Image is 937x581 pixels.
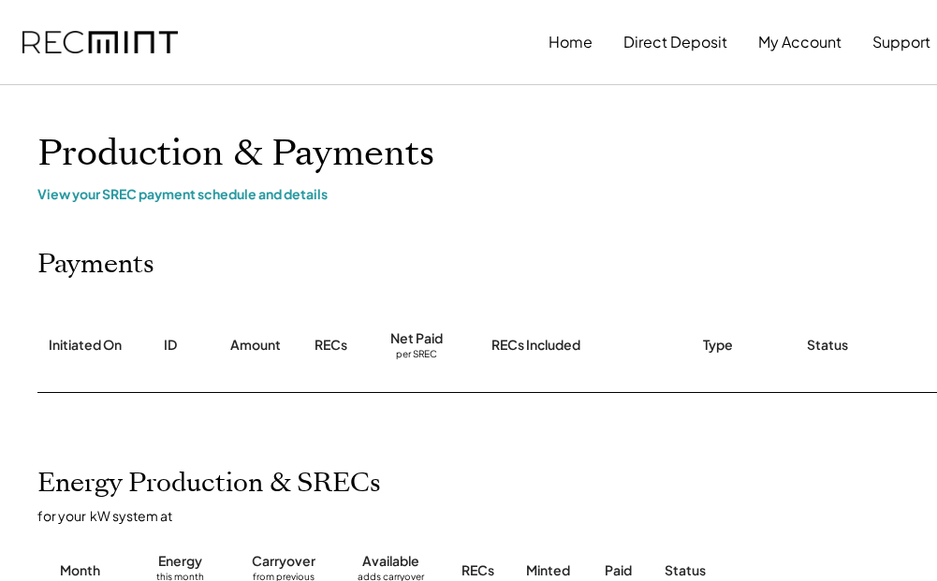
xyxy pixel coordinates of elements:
[491,336,580,355] div: RECs Included
[390,329,443,348] div: Net Paid
[230,336,281,355] div: Amount
[549,23,593,61] button: Home
[807,336,848,355] div: Status
[758,23,842,61] button: My Account
[37,249,154,281] h2: Payments
[605,561,632,580] div: Paid
[461,561,494,580] div: RECs
[623,23,727,61] button: Direct Deposit
[315,336,347,355] div: RECs
[703,336,733,355] div: Type
[252,552,315,571] div: Carryover
[164,336,177,355] div: ID
[526,561,570,580] div: Minted
[396,348,437,362] div: per SREC
[362,552,419,571] div: Available
[158,552,202,571] div: Energy
[22,31,178,54] img: recmint-logotype%403x.png
[60,561,100,580] div: Month
[49,336,122,355] div: Initiated On
[872,23,930,61] button: Support
[37,468,381,500] h2: Energy Production & SRECs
